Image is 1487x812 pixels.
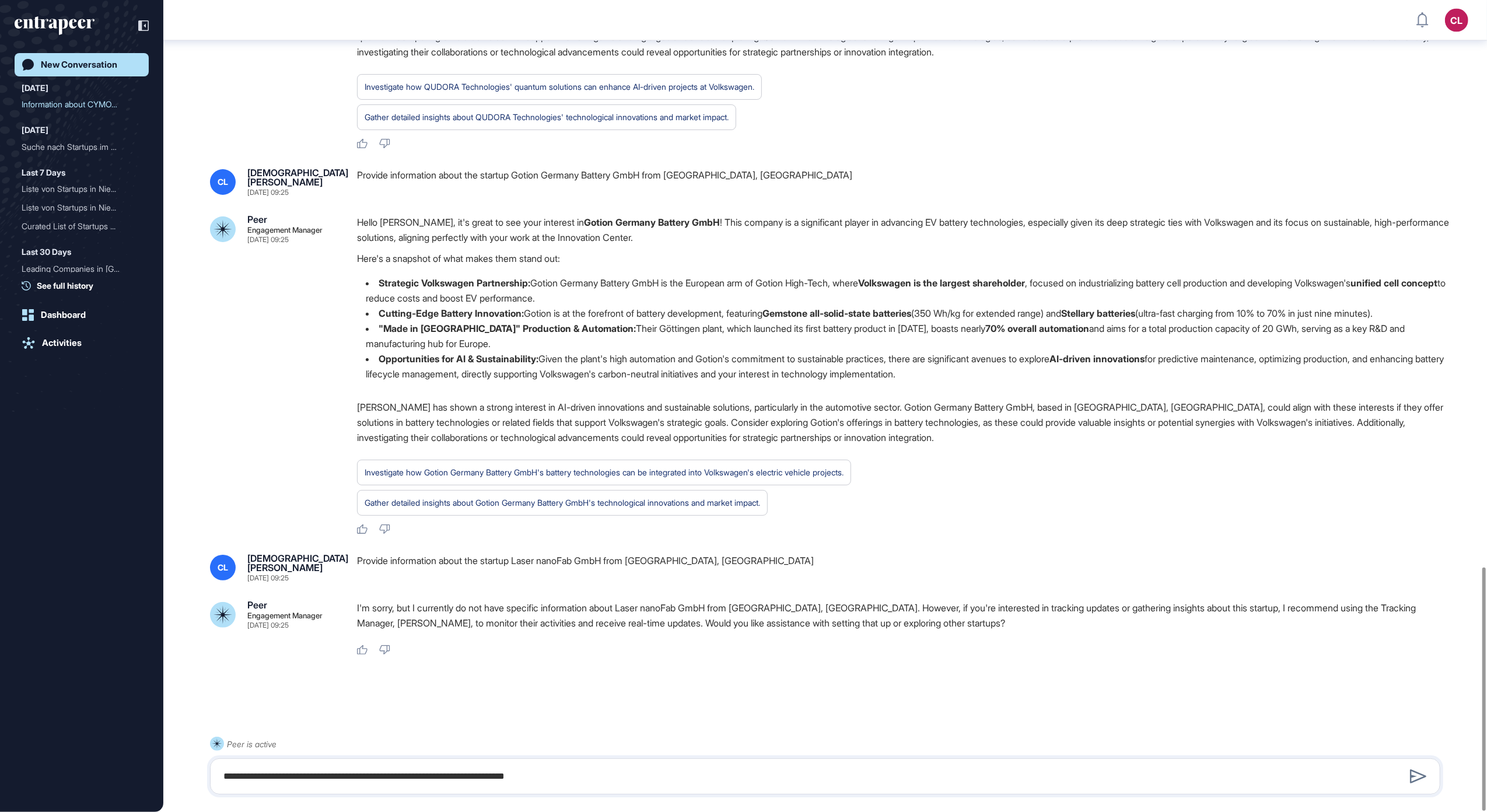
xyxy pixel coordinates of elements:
[1061,307,1135,319] strong: Stellary batteries
[22,245,71,259] div: Last 30 Days
[22,260,132,278] div: Leading Companies in [GEOGRAPHIC_DATA]...
[247,575,289,582] div: [DATE] 09:25
[15,16,95,35] div: entrapeer-logo
[22,138,142,156] div: Suche nach Startups im Bereich Quantum Computing in Niedersachsen mit spezifischen Postleitzahlen
[365,495,760,510] div: Gather detailed insights about Gotion Germany Battery GmbH's technological innovations and market...
[22,217,132,236] div: Curated List of Startups ...
[858,277,1025,289] strong: Volkswagen is the largest shareholder
[365,79,754,94] div: Investigate how QUDORA Technologies' quantum solutions can enhance AI-driven projects at Volkswagen.
[357,600,1450,631] p: I'm sorry, but I currently do not have specific information about Laser nanoFab GmbH from [GEOGRA...
[365,110,729,125] div: Gather detailed insights about QUDORA Technologies' technological innovations and market impact.
[379,353,538,365] strong: Opportunities for AI & Sustainability:
[218,563,228,572] span: CL
[22,260,142,278] div: Leading Companies in Affective Computing Technology for Vehicles
[22,180,132,198] div: Liste von Startups in Nie...
[357,168,1450,196] div: Provide information about the startup Gotion Germany Battery GmbH from [GEOGRAPHIC_DATA], [GEOGRA...
[42,338,82,348] div: Activities
[247,189,289,196] div: [DATE] 09:25
[22,95,132,114] div: Information about CYMOTIV...
[247,622,289,629] div: [DATE] 09:25
[357,251,1450,266] p: Here's a snapshot of what makes them stand out:
[584,216,720,228] strong: Gotion Germany Battery GmbH
[357,275,1450,306] li: Gotion Germany Battery GmbH is the European arm of Gotion High-Tech, where , focused on industria...
[22,138,132,156] div: Suche nach Startups im Be...
[22,217,142,236] div: Curated List of Startups in Niedersachsen Focusing on Quantum Technology, Advanced Batteries, Mob...
[22,279,149,292] a: See full history
[247,215,267,224] div: Peer
[22,198,142,217] div: Liste von Startups in Niedersachsen zu Quantum Technology, Sekundärzellen, fortschrittlicher Mobi...
[247,612,323,619] div: Engagement Manager
[22,123,48,137] div: [DATE]
[379,307,524,319] strong: Cutting-Edge Battery Innovation:
[1445,9,1468,32] button: CL
[218,177,228,187] span: CL
[247,168,348,187] div: [DEMOGRAPHIC_DATA][PERSON_NAME]
[357,321,1450,351] li: Their Göttingen plant, which launched its first battery product in [DATE], boasts nearly and aims...
[379,277,530,289] strong: Strategic Volkswagen Partnership:
[41,310,86,320] div: Dashboard
[15,331,149,355] a: Activities
[985,323,1089,334] strong: 70% overall automation
[357,400,1450,445] p: [PERSON_NAME] has shown a strong interest in AI-driven innovations and sustainable solutions, par...
[22,95,142,114] div: Information about CYMOTIVE Technologies Startup in Wolfsburg, Germany
[22,198,132,217] div: Liste von Startups in Nie...
[41,60,117,70] div: New Conversation
[22,180,142,198] div: Liste von Startups in Niedersachsen, die im Bereich Quanten-Technologie tätig sind
[22,166,65,180] div: Last 7 Days
[247,236,289,243] div: [DATE] 09:25
[22,81,48,95] div: [DATE]
[15,303,149,327] a: Dashboard
[247,554,348,572] div: [DEMOGRAPHIC_DATA][PERSON_NAME]
[357,306,1450,321] li: Gotion is at the forefront of battery development, featuring (350 Wh/kg for extended range) and (...
[357,351,1450,381] li: Given the plant's high automation and Gotion's commitment to sustainable practices, there are sig...
[762,307,911,319] strong: Gemstone all-solid-state batteries
[365,465,844,480] div: Investigate how Gotion Germany Battery GmbH's battery technologies can be integrated into Volkswa...
[15,53,149,76] a: New Conversation
[379,323,636,334] strong: "Made in [GEOGRAPHIC_DATA]" Production & Automation:
[227,737,277,751] div: Peer is active
[357,215,1450,245] p: Hello [PERSON_NAME], it's great to see your interest in ! This company is a significant player in...
[247,226,323,234] div: Engagement Manager
[357,554,1450,582] div: Provide information about the startup Laser nanoFab GmbH from [GEOGRAPHIC_DATA], [GEOGRAPHIC_DATA]
[1049,353,1145,365] strong: AI-driven innovations
[37,279,93,292] span: See full history
[1350,277,1437,289] strong: unified cell concept
[247,600,267,610] div: Peer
